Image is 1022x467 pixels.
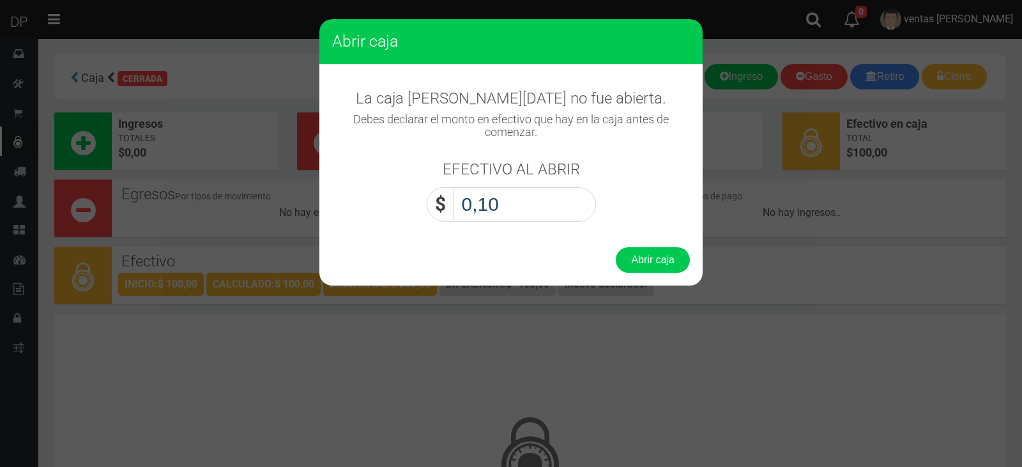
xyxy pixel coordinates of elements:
[443,161,580,178] h3: EFECTIVO AL ABRIR
[332,32,690,51] h3: Abrir caja
[435,193,446,215] strong: $
[332,90,690,107] h3: La caja [PERSON_NAME][DATE] no fue abierta.
[332,113,690,139] h4: Debes declarar el monto en efectivo que hay en la caja antes de comenzar.
[616,247,690,273] button: Abrir caja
